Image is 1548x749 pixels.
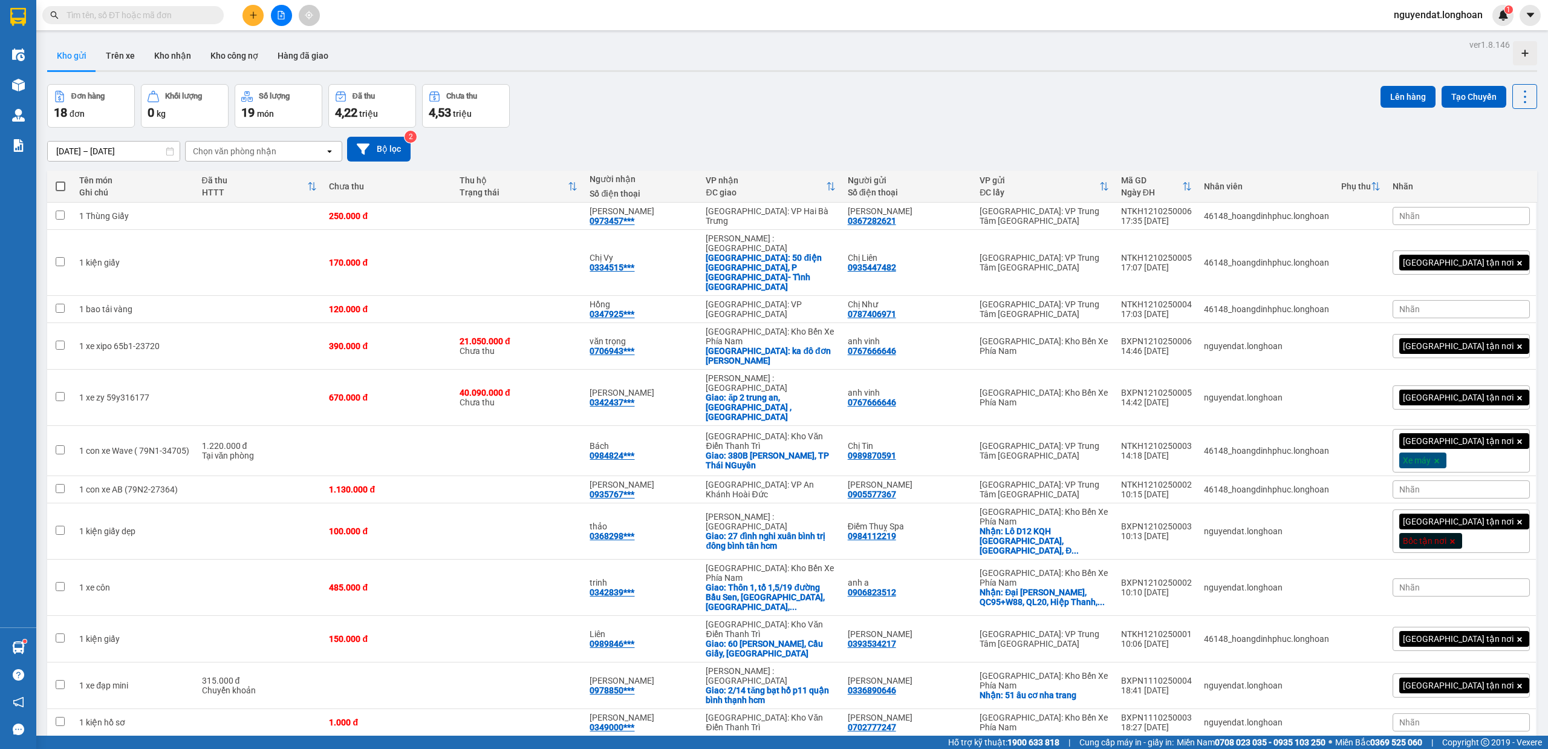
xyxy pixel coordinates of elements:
[1121,522,1192,531] div: BXPN1210250003
[268,41,338,70] button: Hàng đã giao
[79,258,189,267] div: 1 kiện giấy
[329,485,447,494] div: 1.130.000 đ
[790,602,797,612] span: ...
[590,441,694,451] div: Bách
[1393,182,1530,191] div: Nhãn
[706,206,835,226] div: [GEOGRAPHIC_DATA]: VP Hai Bà Trưng
[79,341,189,351] div: 1 xe xipo 65b1-23720
[257,109,274,119] span: món
[848,722,896,732] div: 0702777247
[23,639,27,643] sup: 1
[980,480,1108,499] div: [GEOGRAPHIC_DATA]: VP Trung Tâm [GEOGRAPHIC_DATA]
[1079,736,1174,749] span: Cung cấp máy in - giấy in:
[980,388,1108,407] div: [GEOGRAPHIC_DATA]: Kho Bến Xe Phía Nam
[422,84,510,128] button: Chưa thu4,53 triệu
[706,188,825,197] div: ĐC giao
[299,5,320,26] button: aim
[590,713,694,722] div: Vũ Kim Huế
[202,441,317,451] div: 1.220.000 đ
[79,583,189,592] div: 1 xe côn
[329,634,447,644] div: 150.000 đ
[706,327,835,346] div: [GEOGRAPHIC_DATA]: Kho Bến Xe Phía Nam
[70,109,85,119] span: đơn
[1204,304,1329,314] div: 46148_hoangdinhphuc.longhoan
[79,304,189,314] div: 1 bao tải vàng
[329,258,447,267] div: 170.000 đ
[201,41,268,70] button: Kho công nợ
[329,182,447,191] div: Chưa thu
[848,397,896,407] div: 0767666646
[706,431,835,451] div: [GEOGRAPHIC_DATA]: Kho Văn Điển Thanh Trì
[1403,680,1514,691] span: [GEOGRAPHIC_DATA] tận nơi
[848,480,968,489] div: Chú Tấn
[79,718,189,727] div: 1 kiện hồ sơ
[590,206,694,216] div: Lan Anh
[1403,392,1514,403] span: [GEOGRAPHIC_DATA] tận nơi
[460,388,578,407] div: Chưa thu
[329,211,447,221] div: 250.000 đ
[1121,587,1192,597] div: 10:10 [DATE]
[706,666,835,685] div: [PERSON_NAME] : [GEOGRAPHIC_DATA]
[13,669,24,681] span: question-circle
[1399,211,1420,221] span: Nhãn
[1121,346,1192,356] div: 14:46 [DATE]
[1504,5,1513,14] sup: 1
[1204,258,1329,267] div: 46148_hoangdinhphuc.longhoan
[1498,10,1509,21] img: icon-new-feature
[848,578,968,587] div: anh a
[1481,738,1489,747] span: copyright
[460,388,578,397] div: 40.090.000 đ
[1431,736,1433,749] span: |
[54,105,67,120] span: 18
[12,641,25,654] img: warehouse-icon
[460,336,578,356] div: Chưa thu
[67,8,209,22] input: Tìm tên, số ĐT hoặc mã đơn
[202,188,308,197] div: HTTT
[706,685,835,705] div: Giao: 2/14 tăng bạt hổ p11 quận bình thạnh hcm
[1204,393,1329,402] div: nguyendat.longhoan
[848,489,896,499] div: 0905577367
[79,175,189,185] div: Tên món
[1403,455,1431,466] span: Xe máy
[1399,583,1420,592] span: Nhãn
[590,578,694,587] div: trinh
[1121,336,1192,346] div: BXPN1210250006
[165,92,202,100] div: Khối lượng
[706,393,835,422] div: Giao: ăp 2 trung an, tp mỹ tho , tièn giang
[1403,535,1446,546] span: Bốc tận nơi
[980,671,1108,690] div: [GEOGRAPHIC_DATA]: Kho Bến Xe Phía Nam
[328,84,416,128] button: Đã thu4,22 triệu
[706,480,835,499] div: [GEOGRAPHIC_DATA]: VP An Khánh Hoài Đức
[359,109,378,119] span: triệu
[980,206,1108,226] div: [GEOGRAPHIC_DATA]: VP Trung Tâm [GEOGRAPHIC_DATA]
[202,175,308,185] div: Đã thu
[1121,451,1192,460] div: 14:18 [DATE]
[1204,182,1329,191] div: Nhân viên
[590,174,694,184] div: Người nhận
[1121,216,1192,226] div: 17:35 [DATE]
[1442,86,1506,108] button: Tạo Chuyến
[1121,578,1192,587] div: BXPN1210250002
[1121,188,1182,197] div: Ngày ĐH
[1121,299,1192,309] div: NTKH1210250004
[1399,485,1420,494] span: Nhãn
[148,105,154,120] span: 0
[1403,257,1514,268] span: [GEOGRAPHIC_DATA] tận nơi
[79,526,189,536] div: 1 kiện giấy dẹp
[47,41,96,70] button: Kho gửi
[241,105,255,120] span: 19
[453,109,472,119] span: triệu
[590,629,694,639] div: Liên
[446,92,477,100] div: Chưa thu
[79,393,189,402] div: 1 xe zy 59y316177
[848,299,968,309] div: Chị Như
[1121,206,1192,216] div: NTKH1210250006
[1121,388,1192,397] div: BXPN1210250005
[1007,738,1059,747] strong: 1900 633 818
[980,587,1108,607] div: Nhận: Đại Lý Xăng Dầu Mai Sơn, QC95+W88, QL20, Hiệp Thanh, Đức Trọng, Lâm Đồng, Vietnam
[980,713,1108,732] div: [GEOGRAPHIC_DATA]: Kho Bến Xe Phía Nam
[1121,639,1192,649] div: 10:06 [DATE]
[196,171,324,203] th: Toggle SortBy
[706,620,835,639] div: [GEOGRAPHIC_DATA]: Kho Văn Điển Thanh Trì
[10,8,26,26] img: logo-vxr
